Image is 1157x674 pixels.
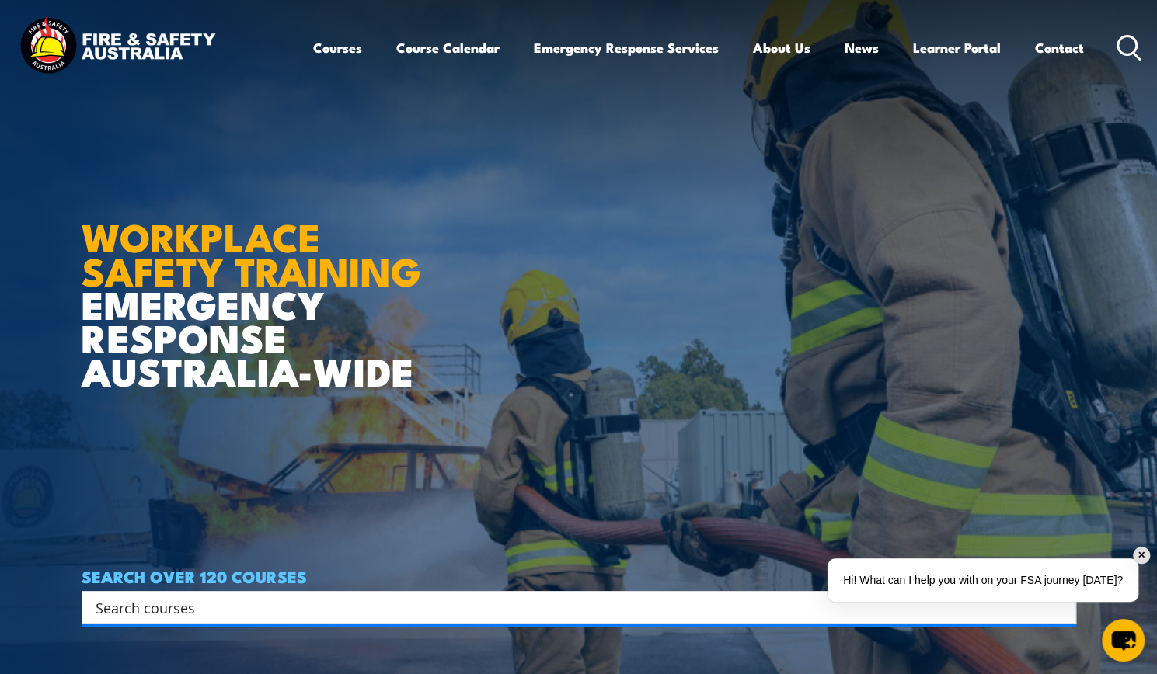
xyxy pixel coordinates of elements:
a: News [845,27,879,68]
div: Hi! What can I help you with on your FSA journey [DATE]? [828,558,1138,602]
a: Contact [1035,27,1084,68]
a: Emergency Response Services [534,27,719,68]
button: chat-button [1102,619,1145,662]
a: Learner Portal [913,27,1001,68]
h1: EMERGENCY RESPONSE AUSTRALIA-WIDE [82,180,462,387]
a: About Us [753,27,810,68]
a: Course Calendar [396,27,500,68]
form: Search form [99,596,1045,618]
input: Search input [96,596,1042,619]
strong: WORKPLACE SAFETY TRAINING [82,206,421,299]
h4: SEARCH OVER 120 COURSES [82,568,1076,585]
a: Courses [313,27,362,68]
div: ✕ [1133,547,1150,564]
